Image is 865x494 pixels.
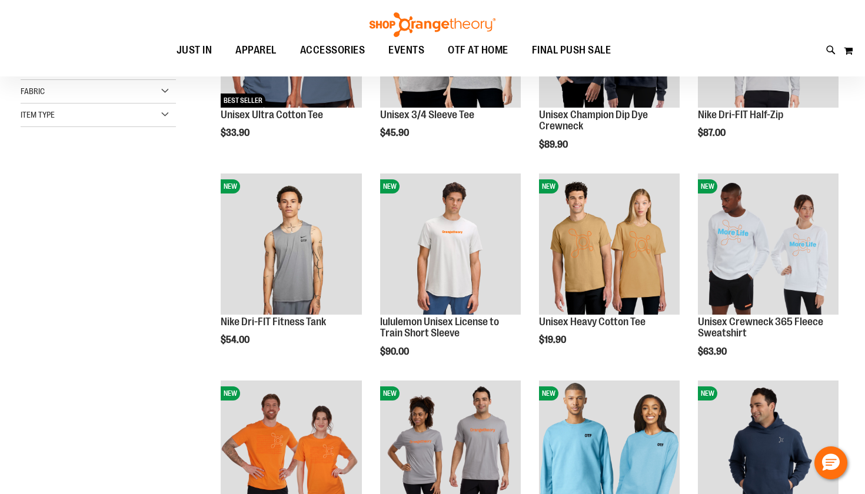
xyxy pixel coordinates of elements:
a: Nike Dri-FIT Half-Zip [698,109,783,121]
img: Nike Dri-FIT Fitness Tank [221,173,361,314]
span: $89.90 [539,139,570,150]
span: NEW [221,386,240,400]
span: $33.90 [221,128,251,138]
a: Unisex Champion Dip Dye Crewneck [539,109,648,132]
a: Unisex 3/4 Sleeve Tee [380,109,474,121]
a: JUST IN [165,37,224,64]
a: APPAREL [224,37,288,64]
a: FINAL PUSH SALE [520,37,623,64]
div: product [533,168,686,375]
a: Unisex Heavy Cotton TeeNEW [539,173,680,316]
a: lululemon Unisex License to Train Short Sleeve [380,316,499,339]
span: $87.00 [698,128,727,138]
a: Unisex Ultra Cotton Tee [221,109,323,121]
span: $45.90 [380,128,411,138]
span: BEST SELLER [221,94,265,108]
a: Unisex Crewneck 365 Fleece Sweatshirt [698,316,823,339]
img: Unisex Crewneck 365 Fleece Sweatshirt [698,173,839,314]
a: lululemon Unisex License to Train Short SleeveNEW [380,173,521,316]
span: Fabric [21,86,45,96]
span: FINAL PUSH SALE [532,37,611,64]
a: Nike Dri-FIT Fitness TankNEW [221,173,361,316]
span: NEW [698,386,717,400]
a: OTF AT HOME [436,37,520,64]
div: product [692,168,844,387]
span: JUST IN [177,37,212,64]
div: product [374,168,527,387]
div: product [215,168,367,375]
span: OTF AT HOME [448,37,508,64]
a: ACCESSORIES [288,37,377,64]
span: NEW [698,179,717,193]
span: Item Type [21,110,55,119]
img: Shop Orangetheory [368,12,497,37]
span: ACCESSORIES [300,37,365,64]
a: Unisex Heavy Cotton Tee [539,316,646,328]
span: APPAREL [235,37,277,64]
button: Hello, have a question? Let’s chat. [814,446,847,479]
span: $54.00 [221,335,251,345]
a: Unisex Crewneck 365 Fleece SweatshirtNEW [698,173,839,316]
img: Unisex Heavy Cotton Tee [539,173,680,314]
span: NEW [539,179,558,193]
span: $63.90 [698,346,728,357]
span: NEW [221,179,240,193]
span: NEW [539,386,558,400]
span: NEW [380,386,400,400]
img: lululemon Unisex License to Train Short Sleeve [380,173,521,314]
a: EVENTS [377,37,436,64]
span: $90.00 [380,346,411,357]
span: $19.90 [539,335,568,345]
span: EVENTS [388,37,424,64]
a: Nike Dri-FIT Fitness Tank [221,316,326,328]
span: NEW [380,179,400,193]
